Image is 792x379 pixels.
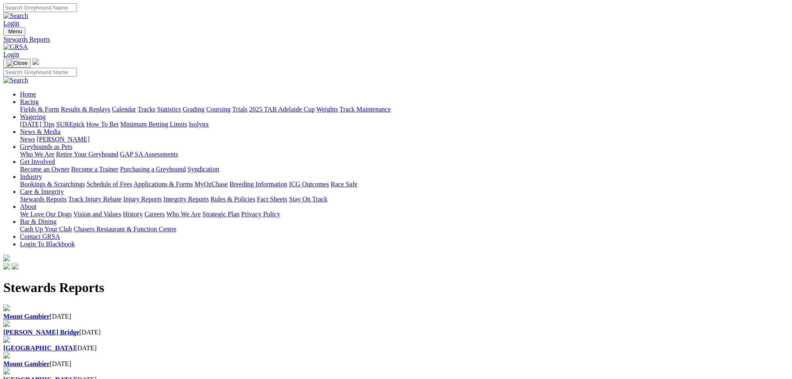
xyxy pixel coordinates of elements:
a: About [20,203,37,210]
a: Statistics [157,106,181,113]
a: Login To Blackbook [20,240,75,248]
div: [DATE] [3,360,789,368]
a: Stewards Reports [20,196,67,203]
img: file-red.svg [3,320,10,327]
a: ICG Outcomes [289,181,329,188]
a: Injury Reports [123,196,162,203]
img: file-red.svg [3,368,10,374]
a: Integrity Reports [163,196,209,203]
a: Home [20,91,36,98]
a: Cash Up Your Club [20,225,72,233]
a: Schedule of Fees [86,181,132,188]
div: [DATE] [3,329,789,336]
a: History [123,211,143,218]
a: We Love Our Dogs [20,211,72,218]
div: Industry [20,181,789,188]
a: Fact Sheets [257,196,287,203]
a: Login [3,51,19,58]
a: Login [3,20,19,27]
a: Chasers Restaurant & Function Centre [74,225,176,233]
b: [PERSON_NAME] Bridge [3,329,79,336]
a: Trials [232,106,247,113]
a: Track Injury Rebate [68,196,121,203]
a: [DATE] Tips [20,121,54,128]
img: file-red.svg [3,352,10,359]
a: 2025 TAB Adelaide Cup [249,106,315,113]
a: Racing [20,98,39,105]
a: Fields & Form [20,106,59,113]
img: file-red.svg [3,336,10,343]
a: Grading [183,106,205,113]
a: Results & Replays [61,106,110,113]
img: GRSA [3,43,28,51]
a: Become an Owner [20,166,69,173]
a: Minimum Betting Limits [120,121,187,128]
a: Get Involved [20,158,55,165]
a: SUREpick [56,121,84,128]
div: Care & Integrity [20,196,789,203]
a: Purchasing a Greyhound [120,166,186,173]
img: file-red.svg [3,305,10,311]
div: Greyhounds as Pets [20,151,789,158]
img: facebook.svg [3,263,10,270]
a: How To Bet [86,121,119,128]
div: Racing [20,106,789,113]
h1: Stewards Reports [3,280,789,295]
div: [DATE] [3,344,789,352]
button: Toggle navigation [3,27,25,36]
a: Become a Trainer [71,166,118,173]
a: Contact GRSA [20,233,60,240]
a: Privacy Policy [241,211,280,218]
div: About [20,211,789,218]
a: GAP SA Assessments [120,151,178,158]
input: Search [3,68,77,77]
a: Care & Integrity [20,188,64,195]
a: Careers [144,211,165,218]
a: Mount Gambier [3,360,50,367]
a: Strategic Plan [202,211,239,218]
img: twitter.svg [12,263,18,270]
a: News & Media [20,128,61,135]
a: Track Maintenance [340,106,391,113]
a: News [20,136,35,143]
a: Retire Your Greyhound [56,151,118,158]
a: Who We Are [20,151,54,158]
a: Breeding Information [229,181,287,188]
a: Vision and Values [73,211,121,218]
div: News & Media [20,136,789,143]
a: Weights [316,106,338,113]
a: [GEOGRAPHIC_DATA] [3,344,75,352]
button: Toggle navigation [3,59,31,68]
div: [DATE] [3,313,789,320]
a: Wagering [20,113,46,120]
img: Close [7,60,27,67]
a: Race Safe [331,181,357,188]
a: Stewards Reports [3,36,789,43]
span: Menu [8,28,22,35]
a: Syndication [188,166,219,173]
img: Search [3,12,28,20]
a: Isolynx [189,121,209,128]
a: Mount Gambier [3,313,50,320]
img: logo-grsa-white.png [32,58,39,65]
a: Rules & Policies [210,196,255,203]
a: Bar & Dining [20,218,57,225]
a: Industry [20,173,42,180]
input: Search [3,3,77,12]
a: Bookings & Scratchings [20,181,85,188]
img: Search [3,77,28,84]
a: [PERSON_NAME] [37,136,89,143]
a: Tracks [138,106,155,113]
a: Greyhounds as Pets [20,143,72,150]
div: Wagering [20,121,789,128]
div: Bar & Dining [20,225,789,233]
a: MyOzChase [195,181,228,188]
a: Coursing [206,106,231,113]
a: Calendar [112,106,136,113]
div: Get Involved [20,166,789,173]
a: Applications & Forms [133,181,193,188]
a: Who We Are [166,211,201,218]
